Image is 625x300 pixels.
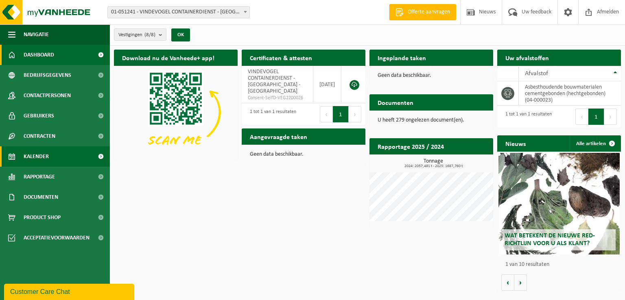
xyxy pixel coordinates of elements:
button: OK [171,28,190,41]
span: Wat betekent de nieuwe RED-richtlijn voor u als klant? [505,233,595,247]
td: asbesthoudende bouwmaterialen cementgebonden (hechtgebonden) (04-000023) [519,81,621,106]
span: 01-051241 - VINDEVOGEL CONTAINERDIENST - OUDENAARDE - OUDENAARDE [108,7,249,18]
span: VINDEVOGEL CONTAINERDIENST - [GEOGRAPHIC_DATA] - [GEOGRAPHIC_DATA] [248,69,300,94]
h2: Certificaten & attesten [242,50,320,65]
span: Kalender [24,146,49,167]
span: Contracten [24,126,55,146]
span: Rapportage [24,167,55,187]
div: 1 tot 1 van 1 resultaten [246,105,296,123]
span: Consent-SelfD-VEG2200026 [248,95,307,101]
p: Geen data beschikbaar. [250,152,357,157]
p: Geen data beschikbaar. [378,73,485,78]
span: Acceptatievoorwaarden [24,228,90,248]
h2: Uw afvalstoffen [497,50,557,65]
h2: Aangevraagde taken [242,128,315,144]
h2: Download nu de Vanheede+ app! [114,50,223,65]
count: (8/8) [144,32,155,37]
span: Contactpersonen [24,85,71,106]
a: Wat betekent de nieuwe RED-richtlijn voor u als klant? [498,153,620,254]
a: Offerte aanvragen [389,4,456,20]
button: Vestigingen(8/8) [114,28,166,41]
h2: Rapportage 2025 / 2024 [369,138,452,154]
iframe: chat widget [4,282,136,300]
h2: Ingeplande taken [369,50,434,65]
span: Documenten [24,187,58,207]
img: Download de VHEPlus App [114,66,238,159]
button: Volgende [514,274,527,291]
button: Previous [575,109,588,125]
h3: Tonnage [374,159,493,168]
button: Vorige [501,274,514,291]
button: Previous [320,106,333,122]
a: Alle artikelen [570,135,620,152]
div: 1 tot 1 van 1 resultaten [501,108,552,126]
span: Dashboard [24,45,54,65]
span: Gebruikers [24,106,54,126]
span: Offerte aanvragen [406,8,452,16]
span: Product Shop [24,207,61,228]
p: U heeft 279 ongelezen document(en). [378,117,485,123]
button: Next [349,106,361,122]
h2: Nieuws [497,135,534,151]
span: Bedrijfsgegevens [24,65,71,85]
span: Afvalstof [525,70,548,77]
span: 01-051241 - VINDEVOGEL CONTAINERDIENST - OUDENAARDE - OUDENAARDE [107,6,250,18]
button: Next [604,109,617,125]
p: 1 van 10 resultaten [505,262,617,267]
span: Navigatie [24,24,49,45]
a: Bekijk rapportage [433,154,492,170]
button: 1 [588,109,604,125]
span: 2024: 2057,481 t - 2025: 1687,760 t [374,164,493,168]
td: [DATE] [313,66,341,103]
span: Vestigingen [118,29,155,41]
h2: Documenten [369,94,422,110]
button: 1 [333,106,349,122]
